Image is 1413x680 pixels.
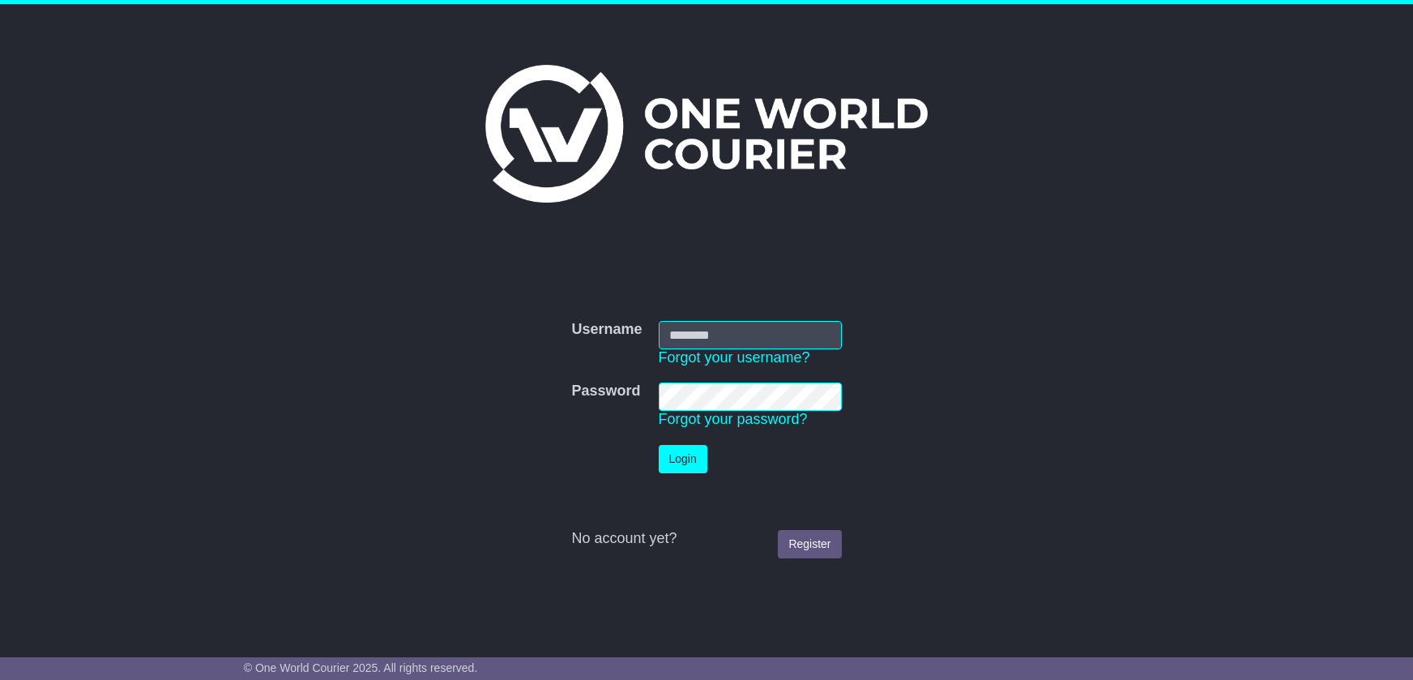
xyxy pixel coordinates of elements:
[485,65,928,203] img: One World
[571,530,841,548] div: No account yet?
[778,530,841,558] a: Register
[659,349,810,366] a: Forgot your username?
[659,445,707,473] button: Login
[659,411,808,427] a: Forgot your password?
[571,321,642,339] label: Username
[571,383,640,400] label: Password
[244,661,478,674] span: © One World Courier 2025. All rights reserved.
